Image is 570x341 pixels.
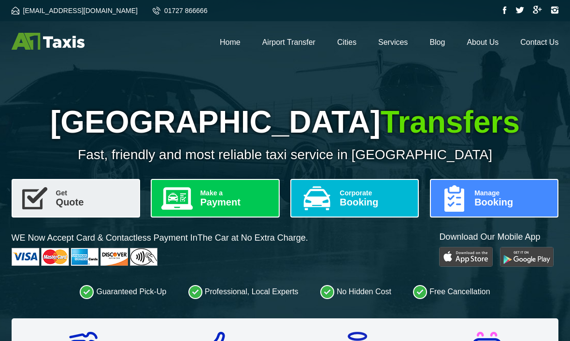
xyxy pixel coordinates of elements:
[533,6,542,14] img: Google Plus
[340,190,410,196] span: Corporate
[262,38,315,46] a: Airport Transfer
[503,6,507,14] img: Facebook
[220,38,241,46] a: Home
[151,179,279,218] a: Make aPayment
[378,38,408,46] a: Services
[56,190,131,196] span: Get
[474,190,550,196] span: Manage
[381,105,520,139] span: Transfers
[12,104,559,140] h1: [GEOGRAPHIC_DATA]
[520,38,558,46] a: Contact Us
[515,7,524,14] img: Twitter
[439,231,558,243] p: Download Our Mobile App
[198,233,308,243] span: The Car at No Extra Charge.
[153,7,208,14] a: 01727 866666
[337,38,356,46] a: Cities
[12,147,559,163] p: Fast, friendly and most reliable taxi service in [GEOGRAPHIC_DATA]
[12,232,308,244] p: WE Now Accept Card & Contactless Payment In
[430,179,558,218] a: ManageBooking
[439,247,493,267] img: Play Store
[12,7,138,14] a: [EMAIL_ADDRESS][DOMAIN_NAME]
[413,285,490,299] li: Free Cancellation
[12,248,157,266] img: Cards
[200,190,271,196] span: Make a
[188,285,299,299] li: Professional, Local Experts
[429,38,445,46] a: Blog
[12,33,85,50] img: A1 Taxis St Albans LTD
[467,38,499,46] a: About Us
[80,285,166,299] li: Guaranteed Pick-Up
[12,179,140,218] a: GetQuote
[551,6,558,14] img: Instagram
[500,247,554,267] img: Google Play
[320,285,391,299] li: No Hidden Cost
[290,179,419,218] a: CorporateBooking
